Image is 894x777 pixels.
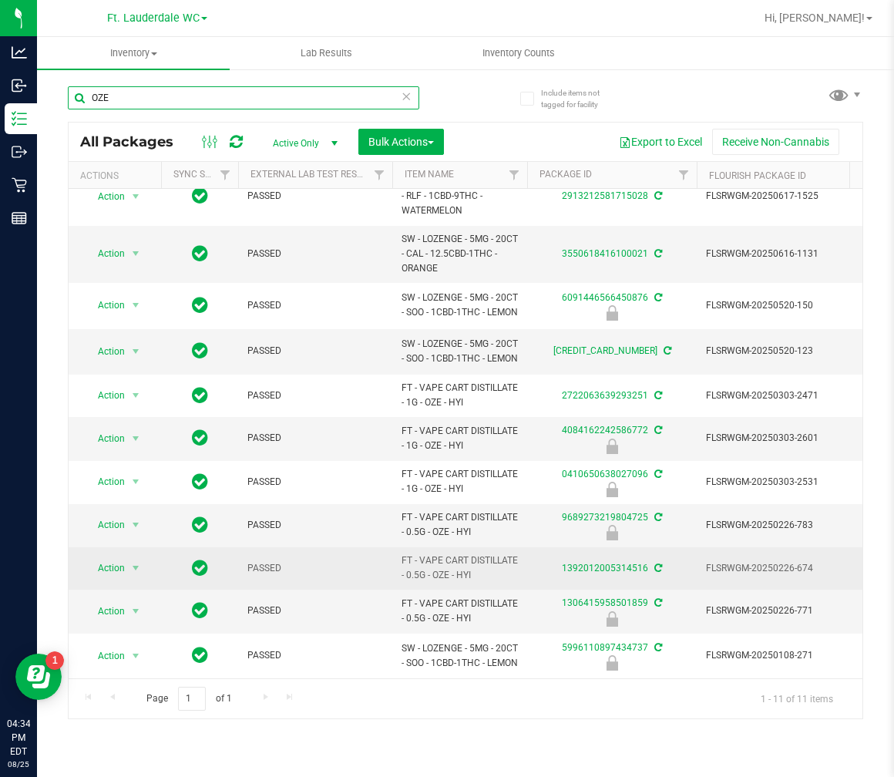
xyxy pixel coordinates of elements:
a: 1306415958501859 [562,597,648,608]
span: In Sync [192,514,208,536]
span: Action [84,471,126,493]
span: Sync from Compliance System [661,345,671,356]
span: select [126,514,146,536]
span: In Sync [192,340,208,362]
span: FLSRWGM-20250616-1131 [706,247,857,261]
input: 1 [178,687,206,711]
span: FT - VAPE CART DISTILLATE - 1G - OZE - HYI [402,467,518,496]
span: FLSRWGM-20250520-123 [706,344,857,358]
span: Sync from Compliance System [652,425,662,436]
span: FLSRWGM-20250303-2601 [706,431,857,446]
span: select [126,186,146,207]
inline-svg: Analytics [12,45,27,60]
span: FT - VAPE CART DISTILLATE - 1G - OZE - HYI [402,381,518,410]
inline-svg: Retail [12,177,27,193]
button: Export to Excel [609,129,712,155]
span: select [126,243,146,264]
span: FLSRWGM-20250617-1525 [706,189,857,203]
span: SW - LOZENGE - 5MG - 20CT - RLF - 1CBD-9THC - WATERMELON [402,174,518,219]
span: Action [84,243,126,264]
a: Package ID [539,169,592,180]
span: Sync from Compliance System [652,469,662,479]
span: All Packages [80,133,189,150]
span: FT - VAPE CART DISTILLATE - 0.5G - OZE - HYI [402,510,518,540]
a: 0410650638027096 [562,469,648,479]
input: Search Package ID, Item Name, SKU, Lot or Part Number... [68,86,419,109]
span: SW - LOZENGE - 5MG - 20CT - SOO - 1CBD-1THC - LEMON [402,641,518,671]
iframe: Resource center [15,654,62,700]
a: Inventory [37,37,230,69]
span: PASSED [247,475,383,489]
button: Bulk Actions [358,129,444,155]
span: Action [84,186,126,207]
inline-svg: Inventory [12,111,27,126]
p: 08/25 [7,758,30,770]
p: 04:34 PM EDT [7,717,30,758]
a: Sync Status [173,169,233,180]
span: In Sync [192,557,208,579]
inline-svg: Outbound [12,144,27,160]
a: 2722063639293251 [562,390,648,401]
a: Filter [671,162,697,188]
span: select [126,471,146,493]
span: FLSRWGM-20250226-674 [706,561,857,576]
span: In Sync [192,644,208,666]
span: Action [84,645,126,667]
span: select [126,294,146,316]
div: Quarantine [525,655,699,671]
span: PASSED [247,388,383,403]
span: FT - VAPE CART DISTILLATE - 0.5G - OZE - HYI [402,597,518,626]
span: Include items not tagged for facility [541,87,618,110]
div: Quarantine [525,525,699,540]
span: Action [84,600,126,622]
span: Ft. Lauderdale WC [107,12,200,25]
span: FLSRWGM-20250226-771 [706,604,857,618]
a: Filter [502,162,527,188]
span: Sync from Compliance System [652,597,662,608]
span: In Sync [192,243,208,264]
span: PASSED [247,344,383,358]
a: 4084162242586772 [562,425,648,436]
a: External Lab Test Result [250,169,371,180]
span: In Sync [192,385,208,406]
span: Action [84,514,126,536]
div: Actions [80,170,155,181]
span: select [126,645,146,667]
span: Sync from Compliance System [652,512,662,523]
span: FLSRWGM-20250226-783 [706,518,857,533]
span: select [126,600,146,622]
inline-svg: Inbound [12,78,27,93]
span: Action [84,385,126,406]
a: 3550618416100021 [562,248,648,259]
span: SW - LOZENGE - 5MG - 20CT - CAL - 12.5CBD-1THC - ORANGE [402,232,518,277]
span: PASSED [247,247,383,261]
span: FLSRWGM-20250303-2531 [706,475,857,489]
span: Sync from Compliance System [652,390,662,401]
span: Page of 1 [133,687,244,711]
span: PASSED [247,648,383,663]
span: PASSED [247,518,383,533]
div: Newly Received [525,305,699,321]
span: In Sync [192,185,208,207]
span: PASSED [247,189,383,203]
a: Filter [367,162,392,188]
span: Action [84,428,126,449]
span: Sync from Compliance System [652,190,662,201]
div: Newly Received [525,439,699,454]
iframe: Resource center unread badge [45,651,64,670]
span: Inventory Counts [462,46,576,60]
span: Sync from Compliance System [652,248,662,259]
span: SW - LOZENGE - 5MG - 20CT - SOO - 1CBD-1THC - LEMON [402,291,518,320]
span: SW - LOZENGE - 5MG - 20CT - SOO - 1CBD-1THC - LEMON [402,337,518,366]
span: FLSRWGM-20250520-150 [706,298,857,313]
inline-svg: Reports [12,210,27,226]
button: Receive Non-Cannabis [712,129,839,155]
span: Bulk Actions [368,136,434,148]
span: Lab Results [280,46,373,60]
span: Sync from Compliance System [652,292,662,303]
a: Filter [213,162,238,188]
span: FT - VAPE CART DISTILLATE - 0.5G - OZE - HYI [402,553,518,583]
span: In Sync [192,294,208,316]
a: 5996110897434737 [562,642,648,653]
